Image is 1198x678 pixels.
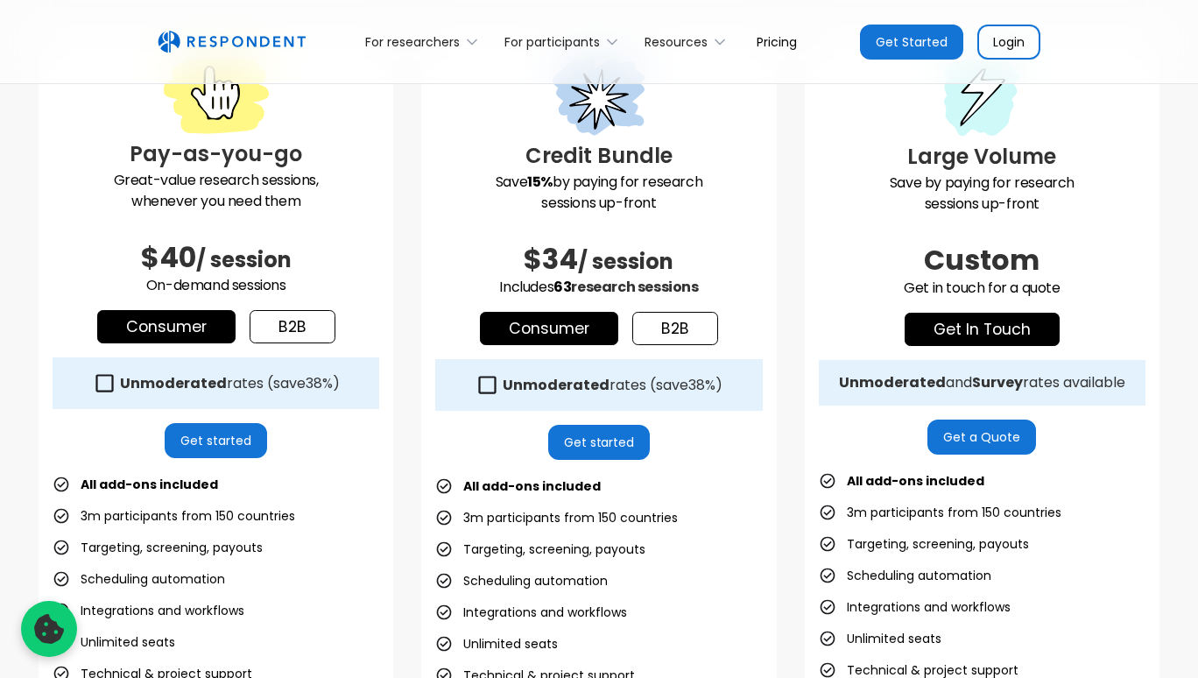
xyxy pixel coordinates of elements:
[524,239,578,279] span: $34
[819,500,1061,525] li: 3m participants from 150 countries
[97,310,236,343] a: Consumer
[495,21,635,62] div: For participants
[927,420,1036,455] a: Get a Quote
[53,504,295,528] li: 3m participants from 150 countries
[819,141,1145,173] h3: Large Volume
[819,626,941,651] li: Unlimited seats
[743,21,811,62] a: Pricing
[53,535,263,560] li: Targeting, screening, payouts
[503,377,722,394] div: rates (save )
[548,425,651,460] a: Get started
[158,31,306,53] img: Untitled UI logotext
[435,600,627,625] li: Integrations and workflows
[819,563,991,588] li: Scheduling automation
[972,372,1023,392] strong: Survey
[819,173,1145,215] p: Save by paying for research sessions up-front
[632,312,718,345] a: b2b
[53,138,379,170] h3: Pay-as-you-go
[165,423,267,458] a: Get started
[839,372,946,392] strong: Unmoderated
[435,140,762,172] h3: Credit Bundle
[480,312,618,345] a: Consumer
[53,630,175,654] li: Unlimited seats
[81,476,218,493] strong: All add-ons included
[571,277,698,297] span: research sessions
[503,375,610,395] strong: Unmoderated
[839,374,1125,392] div: and rates available
[365,33,460,51] div: For researchers
[645,33,708,51] div: Resources
[819,595,1011,619] li: Integrations and workflows
[905,313,1060,346] a: get in touch
[53,598,244,623] li: Integrations and workflows
[53,567,225,591] li: Scheduling automation
[435,277,762,298] p: Includes
[158,31,306,53] a: home
[306,373,333,393] span: 38%
[860,25,963,60] a: Get Started
[435,505,678,530] li: 3m participants from 150 countries
[120,373,227,393] strong: Unmoderated
[819,532,1029,556] li: Targeting, screening, payouts
[141,237,196,277] span: $40
[356,21,495,62] div: For researchers
[635,21,743,62] div: Resources
[578,247,673,276] span: / session
[435,632,558,656] li: Unlimited seats
[435,537,645,561] li: Targeting, screening, payouts
[196,245,292,274] span: / session
[250,310,335,343] a: b2b
[435,569,608,593] li: Scheduling automation
[924,240,1039,279] span: Custom
[53,275,379,296] p: On-demand sessions
[847,472,984,490] strong: All add-ons included
[688,375,715,395] span: 38%
[553,277,571,297] span: 63
[504,33,600,51] div: For participants
[435,172,762,214] p: Save by paying for research sessions up-front
[977,25,1040,60] a: Login
[463,477,601,495] strong: All add-ons included
[819,278,1145,299] p: Get in touch for a quote
[120,375,340,392] div: rates (save )
[53,170,379,212] p: Great-value research sessions, whenever you need them
[527,172,553,192] strong: 15%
